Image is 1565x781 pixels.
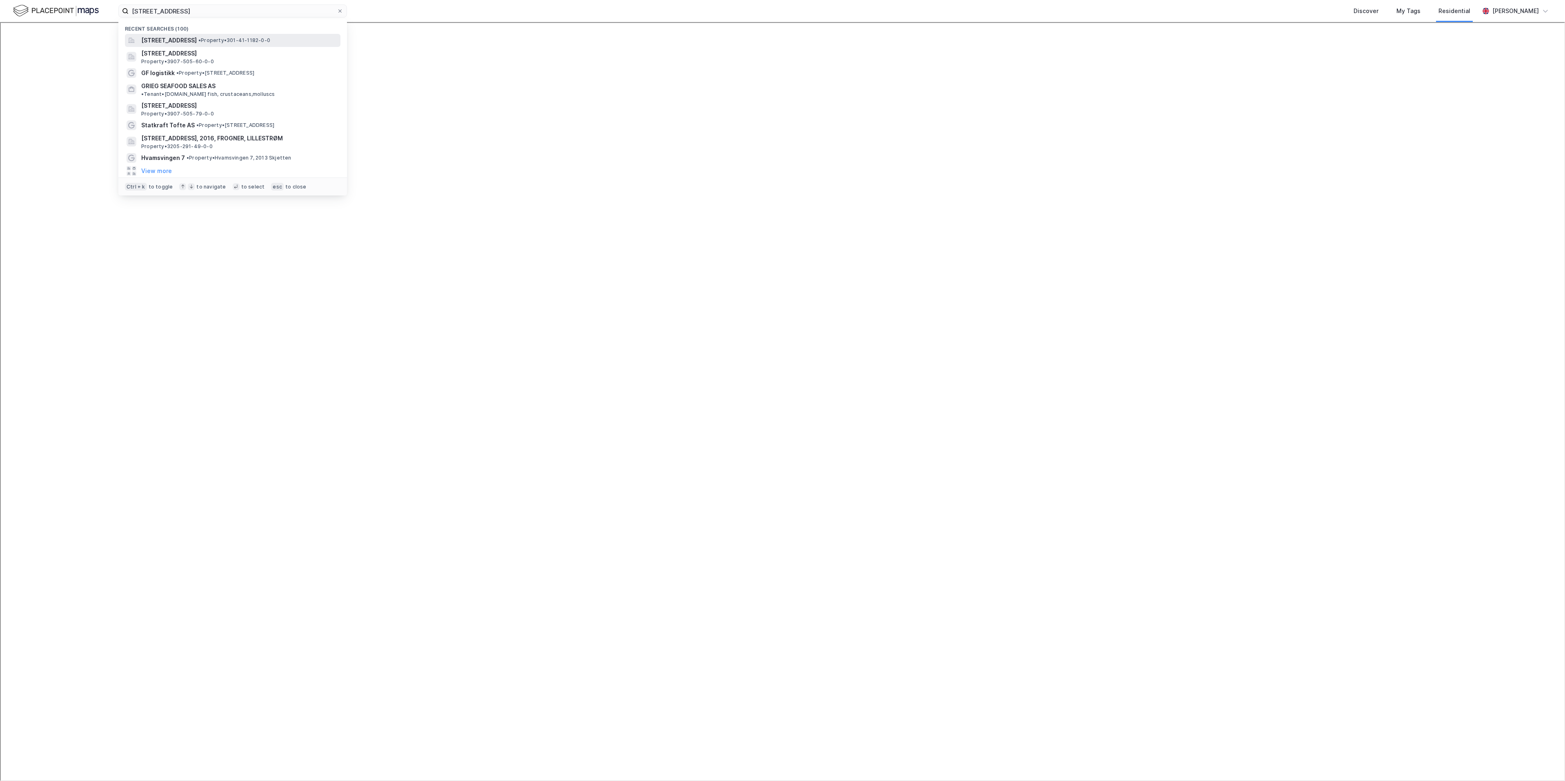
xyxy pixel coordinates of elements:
span: • [198,37,201,43]
span: • [141,91,144,97]
div: Recent searches (100) [118,19,347,34]
div: to navigate [196,184,226,190]
span: Property • 3907-505-60-0-0 [141,58,214,65]
div: to toggle [149,184,173,190]
div: esc [271,183,284,191]
span: Statkraft Tofte AS [141,120,195,130]
span: Property • 301-41-1182-0-0 [198,37,270,44]
span: Hvamsvingen 7 [141,153,185,163]
span: GF logistikk [141,68,175,78]
div: My Tags [1396,6,1421,16]
span: Property • 3205-291-49-0-0 [141,143,213,150]
div: [PERSON_NAME] [1492,6,1539,16]
span: GRIEG SEAFOOD SALES AS [141,81,216,91]
span: Tenant • [DOMAIN_NAME] fish, crustaceans,molluscs [141,91,275,98]
div: to close [285,184,307,190]
span: • [176,70,179,76]
span: Property • 3907-505-79-0-0 [141,111,214,117]
span: [STREET_ADDRESS] [141,101,337,111]
div: Discover [1354,6,1378,16]
span: Property • Hvamsvingen 7, 2013 Skjetten [187,155,291,161]
span: Property • [STREET_ADDRESS] [196,122,274,129]
span: [STREET_ADDRESS] [141,35,197,45]
span: • [187,155,189,161]
span: [STREET_ADDRESS], 2016, FROGNER, LILLESTRØM [141,133,337,143]
button: View more [141,166,172,176]
input: Search by address, cadastre, landlords, tenants or people [129,5,337,17]
img: logo.f888ab2527a4732fd821a326f86c7f29.svg [13,4,99,18]
iframe: Chat Widget [1524,742,1565,781]
div: Ctrl + k [125,183,147,191]
span: • [196,122,199,128]
div: to select [241,184,265,190]
div: Residential [1438,6,1470,16]
span: Property • [STREET_ADDRESS] [176,70,254,76]
span: [STREET_ADDRESS] [141,49,337,58]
